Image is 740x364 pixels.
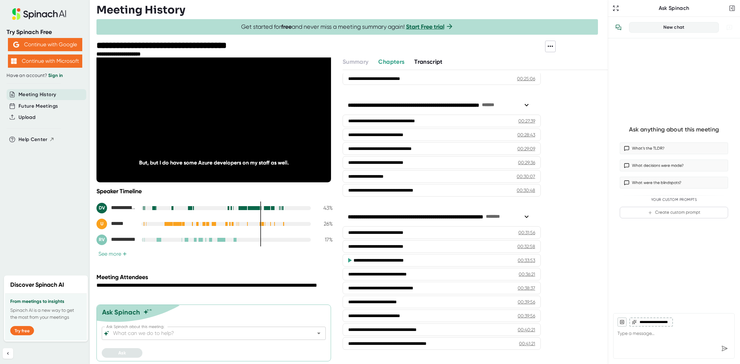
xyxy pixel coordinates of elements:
[123,251,127,257] span: +
[96,235,136,245] div: Ritza Vaughn
[727,4,737,13] button: Close conversation sidebar
[518,299,535,305] div: 00:39:56
[517,131,535,138] div: 00:28:43
[96,188,333,195] div: Speaker Timeline
[241,23,454,31] span: Get started for and never miss a meeting summary again!
[10,326,34,335] button: Try free
[7,73,83,79] div: Have an account?
[620,160,728,171] button: What decisions were made?
[13,42,19,48] img: Aehbyd4JwY73AAAAAElFTkSuQmCC
[518,312,535,319] div: 00:39:56
[96,250,129,257] button: See more+
[620,207,728,218] button: Create custom prompt
[343,58,368,65] span: Summary
[633,24,715,30] div: New chat
[10,280,64,289] h2: Discover Spinach AI
[18,114,35,121] button: Upload
[517,243,535,250] div: 00:32:58
[517,145,535,152] div: 00:29:09
[517,75,535,82] div: 00:25:06
[96,273,334,281] div: Meeting Attendees
[96,219,136,229] div: Utshab
[518,118,535,124] div: 00:27:39
[519,340,535,347] div: 00:41:21
[518,257,535,264] div: 00:33:53
[102,348,142,358] button: Ask
[96,4,185,16] h3: Meeting History
[611,4,620,13] button: Expand to Ask Spinach page
[316,221,333,227] div: 26 %
[7,28,83,36] div: Try Spinach Free
[518,229,535,236] div: 00:31:56
[343,57,368,66] button: Summary
[102,308,140,316] div: Ask Spinach
[18,136,48,143] span: Help Center
[414,57,443,66] button: Transcript
[8,38,82,51] button: Continue with Google
[118,350,126,356] span: Ask
[612,21,625,34] button: View conversation history
[96,235,107,245] div: RV
[518,285,535,291] div: 00:38:37
[314,329,323,338] button: Open
[96,219,107,229] div: U
[10,299,82,304] h3: From meetings to insights
[378,58,404,65] span: Chapters
[719,343,730,354] div: Send message
[518,159,535,166] div: 00:29:36
[3,348,13,359] button: Collapse sidebar
[517,173,535,180] div: 00:30:07
[96,203,136,213] div: Darrel Vaughn
[518,326,535,333] div: 00:40:21
[316,205,333,211] div: 43 %
[378,57,404,66] button: Chapters
[96,203,107,213] div: DV
[112,329,304,338] input: What can we do to help?
[48,73,63,78] a: Sign in
[316,237,333,243] div: 17 %
[18,102,58,110] button: Future Meetings
[281,23,292,30] b: free
[18,91,56,98] button: Meeting History
[414,58,443,65] span: Transcript
[629,126,719,133] div: Ask anything about this meeting
[18,136,55,143] button: Help Center
[519,271,535,277] div: 00:36:21
[620,198,728,202] div: Your Custom Prompts
[620,5,727,12] div: Ask Spinach
[620,177,728,189] button: What were the blindspots?
[10,307,82,321] p: Spinach AI is a new way to get the most from your meetings
[406,23,444,30] a: Start Free trial
[8,55,82,68] button: Continue with Microsoft
[620,142,728,154] button: What’s the TLDR?
[120,160,308,166] div: But, but I do have some Azure developers on my staff as well.
[517,187,535,194] div: 00:30:48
